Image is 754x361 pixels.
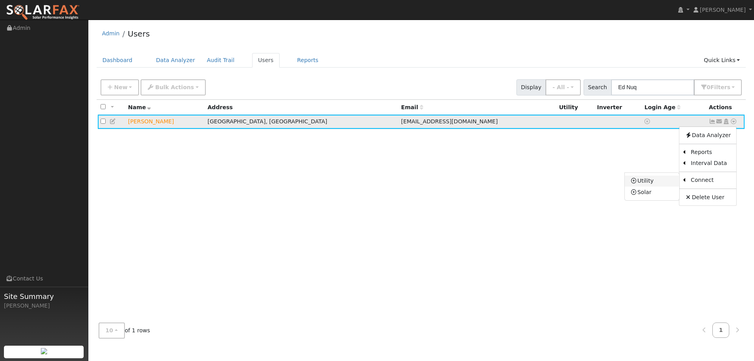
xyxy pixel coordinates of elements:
span: [EMAIL_ADDRESS][DOMAIN_NAME] [401,118,498,125]
span: [PERSON_NAME] [700,7,746,13]
td: [GEOGRAPHIC_DATA], [GEOGRAPHIC_DATA] [205,115,398,129]
input: Search [611,79,694,95]
div: Inverter [597,103,639,112]
a: Users [128,29,150,38]
a: Audit Trail [201,53,240,68]
a: Data Analyzer [679,130,736,141]
span: Site Summary [4,291,84,302]
span: Bulk Actions [155,84,194,90]
a: Login As [723,118,730,125]
div: Address [207,103,395,112]
div: [PERSON_NAME] [4,302,84,310]
span: Days since last login [644,104,681,110]
a: Admin [102,30,120,37]
button: - All - [545,79,581,95]
a: Other actions [730,117,737,126]
a: Reports [685,147,736,158]
td: Lead [125,115,205,129]
a: Delete User [679,192,736,203]
a: No login access [644,118,652,125]
button: New [101,79,139,95]
a: Edit User [110,118,117,125]
div: Utility [559,103,591,112]
span: Search [584,79,611,95]
a: Utility [625,176,679,187]
a: Connect [685,175,736,186]
div: Actions [709,103,742,112]
span: Display [516,79,546,95]
a: Data Analyzer [150,53,201,68]
span: Email [401,104,423,110]
button: 10 [99,323,125,339]
button: 0Filters [694,79,742,95]
a: Solar [625,187,679,198]
a: 1 [712,323,730,338]
a: enuqui@comcast.net [716,117,723,126]
a: Reports [291,53,324,68]
a: Not connected [709,118,716,125]
a: Dashboard [97,53,139,68]
a: Quick Links [698,53,746,68]
a: Interval Data [685,158,736,169]
img: retrieve [41,348,47,354]
img: SolarFax [6,4,80,21]
span: Name [128,104,151,110]
span: Filter [710,84,730,90]
span: of 1 rows [99,323,150,339]
span: New [114,84,127,90]
a: Users [252,53,280,68]
button: Bulk Actions [141,79,205,95]
span: 10 [106,327,113,334]
span: s [727,84,730,90]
